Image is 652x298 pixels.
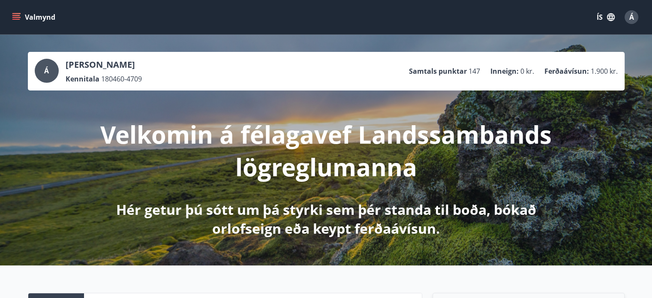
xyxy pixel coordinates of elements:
span: 147 [469,66,480,76]
button: Á [621,7,642,27]
p: Inneign : [490,66,519,76]
button: menu [10,9,59,25]
span: Á [629,12,634,22]
span: 1.900 kr. [591,66,618,76]
p: Hér getur þú sótt um þá styrki sem þér standa til boða, bókað orlofseign eða keypt ferðaávísun. [100,200,553,238]
p: Ferðaávísun : [544,66,589,76]
span: 0 kr. [520,66,534,76]
p: [PERSON_NAME] [66,59,142,71]
span: Á [44,66,49,75]
p: Kennitala [66,74,99,84]
p: Samtals punktar [409,66,467,76]
button: ÍS [592,9,619,25]
p: Velkomin á félagavef Landssambands lögreglumanna [100,118,553,183]
span: 180460-4709 [101,74,142,84]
